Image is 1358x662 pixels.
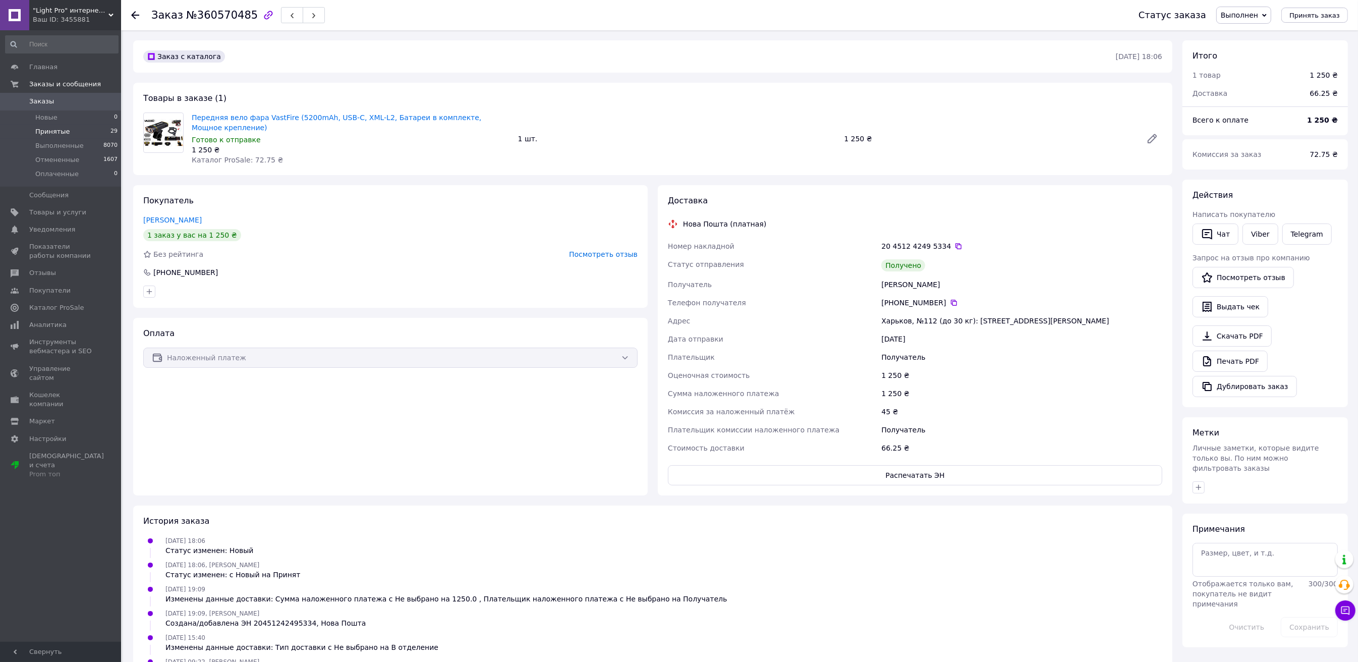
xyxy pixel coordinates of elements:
[192,145,510,155] div: 1 250 ₴
[1221,11,1258,19] span: Выполнен
[1281,8,1348,23] button: Принять заказ
[879,330,1164,348] div: [DATE]
[165,634,205,641] span: [DATE] 15:40
[152,267,219,278] div: [PHONE_NUMBER]
[103,141,118,150] span: 8070
[668,371,750,379] span: Оценочная стоимость
[1193,116,1249,124] span: Всего к оплате
[29,191,69,200] span: Сообщения
[1193,580,1293,608] span: Отображается только вам, покупатель не видит примечания
[29,303,84,312] span: Каталог ProSale
[1193,444,1319,472] span: Личные заметки, которые видите только вы. По ним можно фильтровать заказы
[165,642,438,652] div: Изменены данные доставки: Тип доставки с Не выбрано на В отделение
[1310,150,1338,158] span: 72.75 ₴
[143,50,225,63] div: Заказ с каталога
[131,10,139,20] div: Вернуться назад
[668,317,690,325] span: Адрес
[1193,210,1275,218] span: Написать покупателю
[1193,325,1272,347] a: Скачать PDF
[29,470,104,479] div: Prom топ
[165,610,259,617] span: [DATE] 19:09, [PERSON_NAME]
[29,364,93,382] span: Управление сайтом
[879,421,1164,439] div: Получатель
[1282,224,1332,245] a: Telegram
[668,444,745,452] span: Стоимость доставки
[192,156,283,164] span: Каталог ProSale: 72.75 ₴
[29,80,101,89] span: Заказы и сообщения
[29,63,58,72] span: Главная
[879,384,1164,403] div: 1 250 ₴
[668,426,839,434] span: Плательщик комиссии наложенного платежа
[1116,52,1162,61] time: [DATE] 18:06
[881,298,1162,308] div: [PHONE_NUMBER]
[569,250,638,258] span: Посмотреть отзыв
[1309,580,1338,588] span: 300 / 300
[29,391,93,409] span: Кошелек компании
[114,170,118,179] span: 0
[1193,224,1238,245] button: Чат
[144,119,183,147] img: Передняя вело фара VastFire (5200mAh, USB-С, XML-L2, Батареи в комплекте, Мощное крепление)
[165,594,727,604] div: Изменены данные доставки: Сумма наложенного платежа с Не выбрано на 1250.0 , Плательщик наложенно...
[143,216,202,224] a: [PERSON_NAME]
[153,250,203,258] span: Без рейтинга
[114,113,118,122] span: 0
[668,196,708,205] span: Доставка
[879,312,1164,330] div: Харьков, №112 (до 30 кг): [STREET_ADDRESS][PERSON_NAME]
[879,439,1164,457] div: 66.25 ₴
[681,219,769,229] div: Нова Пошта (платная)
[879,348,1164,366] div: Получатель
[668,408,795,416] span: Комиссия за наложенный платёж
[29,434,66,444] span: Настройки
[668,242,734,250] span: Номер накладной
[1304,82,1344,104] div: 66.25 ₴
[165,570,300,580] div: Статус изменен: с Новый на Принят
[29,417,55,426] span: Маркет
[186,9,258,21] span: №360570485
[668,353,715,361] span: Плательщик
[1193,51,1217,61] span: Итого
[29,268,56,278] span: Отзывы
[1193,296,1268,317] button: Выдать чек
[879,275,1164,294] div: [PERSON_NAME]
[668,390,779,398] span: Сумма наложенного платежа
[1335,600,1355,621] button: Чат с покупателем
[165,618,366,628] div: Создана/добавлена ЭН 20451242495334, Нова Пошта
[165,562,259,569] span: [DATE] 18:06, [PERSON_NAME]
[1193,428,1219,437] span: Метки
[192,136,261,144] span: Готово к отправке
[1193,267,1294,288] a: Посмотреть отзыв
[29,286,71,295] span: Покупатели
[143,516,209,526] span: История заказа
[33,15,121,24] div: Ваш ID: 3455881
[165,545,253,556] div: Статус изменен: Новый
[110,127,118,136] span: 29
[1242,224,1278,245] a: Viber
[668,281,712,289] span: Получатель
[668,465,1162,485] button: Распечатать ЭН
[514,132,840,146] div: 1 шт.
[1193,71,1221,79] span: 1 товар
[143,229,241,241] div: 1 заказ у вас на 1 250 ₴
[1193,150,1262,158] span: Комиссия за заказ
[35,141,84,150] span: Выполненные
[1193,89,1227,97] span: Доставка
[879,366,1164,384] div: 1 250 ₴
[151,9,183,21] span: Заказ
[1193,376,1297,397] button: Дублировать заказ
[33,6,108,15] span: "Light Pro" интернет-магазин
[1193,524,1245,534] span: Примечания
[35,127,70,136] span: Принятые
[165,586,205,593] span: [DATE] 19:09
[35,113,58,122] span: Новые
[29,320,67,329] span: Аналитика
[1289,12,1340,19] span: Принять заказ
[29,225,75,234] span: Уведомления
[1142,129,1162,149] a: Редактировать
[1193,254,1310,262] span: Запрос на отзыв про компанию
[103,155,118,164] span: 1607
[668,260,744,268] span: Статус отправления
[881,259,925,271] div: Получено
[840,132,1138,146] div: 1 250 ₴
[35,170,79,179] span: Оплаченные
[881,241,1162,251] div: 20 4512 4249 5334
